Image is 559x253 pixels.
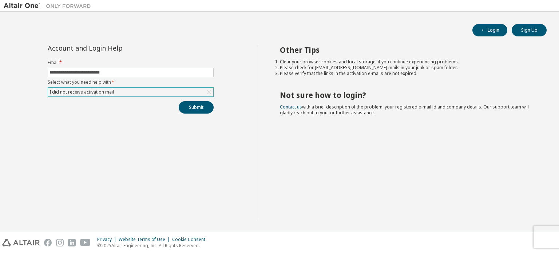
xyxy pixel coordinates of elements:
[2,239,40,246] img: altair_logo.svg
[48,88,213,96] div: I did not receive activation mail
[280,104,529,116] span: with a brief description of the problem, your registered e-mail id and company details. Our suppo...
[280,59,534,65] li: Clear your browser cookies and local storage, if you continue experiencing problems.
[512,24,547,36] button: Sign Up
[280,45,534,55] h2: Other Tips
[80,239,91,246] img: youtube.svg
[280,65,534,71] li: Please check for [EMAIL_ADDRESS][DOMAIN_NAME] mails in your junk or spam folder.
[48,60,214,66] label: Email
[119,237,172,242] div: Website Terms of Use
[179,101,214,114] button: Submit
[97,237,119,242] div: Privacy
[280,90,534,100] h2: Not sure how to login?
[48,79,214,85] label: Select what you need help with
[472,24,507,36] button: Login
[48,45,181,51] div: Account and Login Help
[97,242,210,249] p: © 2025 Altair Engineering, Inc. All Rights Reserved.
[280,71,534,76] li: Please verify that the links in the activation e-mails are not expired.
[68,239,76,246] img: linkedin.svg
[56,239,64,246] img: instagram.svg
[280,104,302,110] a: Contact us
[48,88,115,96] div: I did not receive activation mail
[172,237,210,242] div: Cookie Consent
[44,239,52,246] img: facebook.svg
[4,2,95,9] img: Altair One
